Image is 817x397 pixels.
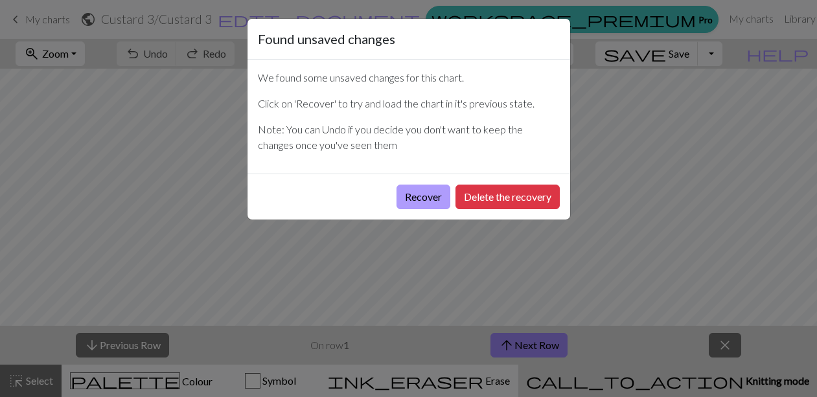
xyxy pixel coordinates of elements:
[258,29,395,49] h5: Found unsaved changes
[455,185,560,209] button: Delete the recovery
[258,96,560,111] p: Click on 'Recover' to try and load the chart in it's previous state.
[397,185,450,209] button: Recover
[258,122,560,153] p: Note: You can Undo if you decide you don't want to keep the changes once you've seen them
[258,70,560,85] p: We found some unsaved changes for this chart.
